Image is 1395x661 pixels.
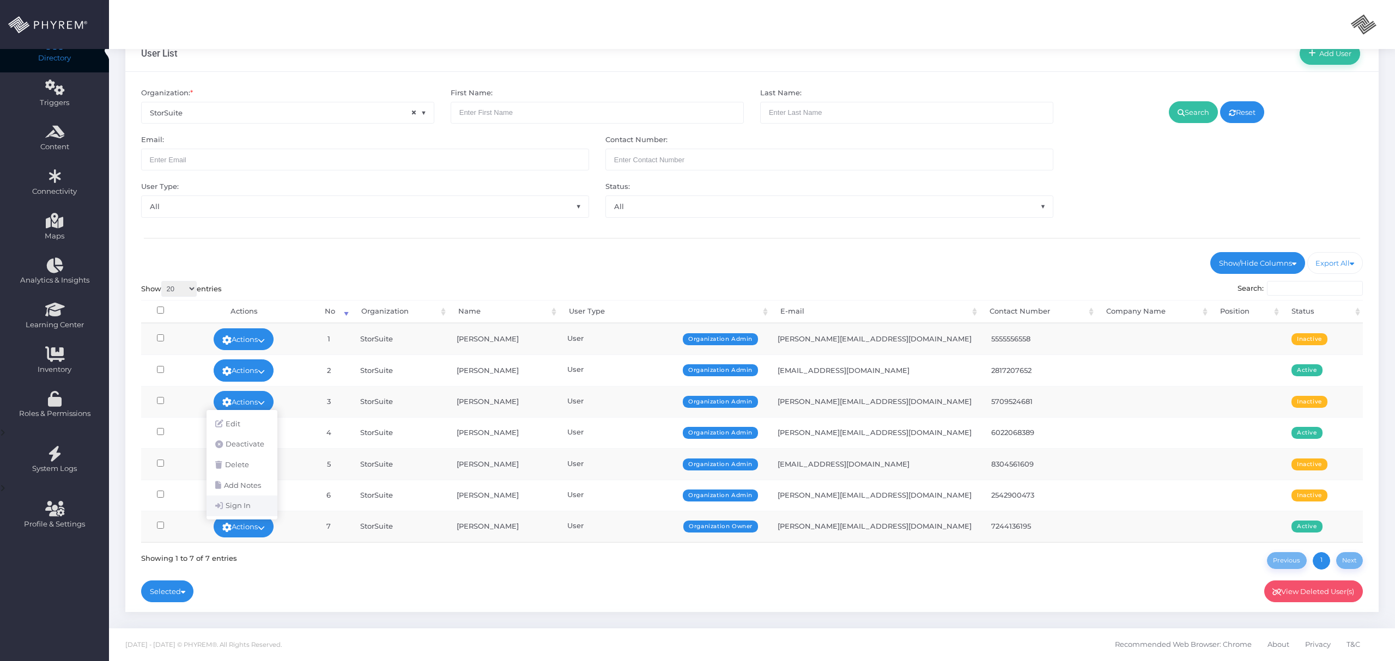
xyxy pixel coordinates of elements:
[1305,633,1331,656] span: Privacy
[1291,427,1323,439] span: Active
[981,386,1097,417] td: 5709524681
[605,149,1053,170] input: Maximum of 10 digits required
[760,102,1053,124] input: Enter Last Name
[411,107,417,119] span: ×
[307,448,351,479] td: 5
[1291,396,1327,408] span: Inactive
[683,364,758,376] span: Organization Admin
[214,328,274,350] a: Actions
[1220,101,1264,123] a: Reset
[7,142,102,152] span: Content
[760,88,802,99] label: Last Name:
[567,396,758,407] div: User
[683,333,758,345] span: Organization Admin
[768,511,981,542] td: [PERSON_NAME][EMAIL_ADDRESS][DOMAIN_NAME]
[141,181,179,192] label: User Type:
[451,102,744,124] input: Enter First Name
[7,364,102,375] span: Inventory
[350,323,447,354] td: StorSuite
[1282,300,1363,323] th: Status: activate to sort column ascending
[768,448,981,479] td: [EMAIL_ADDRESS][DOMAIN_NAME]
[7,320,102,330] span: Learning Center
[1169,101,1218,123] a: Search
[161,281,197,297] select: Showentries
[307,511,351,542] td: 7
[214,359,274,381] a: Actions
[214,516,274,537] a: Actions
[207,455,277,475] a: Delete
[1267,633,1289,656] span: About
[605,195,1053,217] span: All
[447,511,557,542] td: [PERSON_NAME]
[448,300,560,323] th: Name: activate to sort column ascending
[1347,633,1360,656] span: T&C
[447,448,557,479] td: [PERSON_NAME]
[683,427,758,439] span: Organization Admin
[981,323,1097,354] td: 5555556558
[1264,580,1363,602] a: View Deleted User(s)
[1291,364,1323,376] span: Active
[1291,458,1327,470] span: Inactive
[981,417,1097,448] td: 6022068389
[307,323,351,354] td: 1
[447,354,557,385] td: [PERSON_NAME]
[307,480,351,511] td: 6
[451,88,493,99] label: First Name:
[768,480,981,511] td: [PERSON_NAME][EMAIL_ADDRESS][DOMAIN_NAME]
[1115,628,1252,661] a: Recommended Web Browser: Chrome
[1210,252,1305,274] a: Show/Hide Columns
[1291,333,1327,345] span: Inactive
[350,448,447,479] td: StorSuite
[567,521,758,531] div: User
[141,550,237,564] div: Showing 1 to 7 of 7 entries
[207,495,277,516] a: Sign In
[350,417,447,448] td: StorSuite
[142,196,589,217] span: All
[981,354,1097,385] td: 2817207652
[7,53,102,64] span: Directory
[207,434,277,455] a: Deactivate
[1313,552,1330,570] a: 1
[308,300,351,323] th: No: activate to sort column ascending
[350,354,447,385] td: StorSuite
[981,511,1097,542] td: 7244136195
[24,519,85,530] span: Profile & Settings
[768,417,981,448] td: [PERSON_NAME][EMAIL_ADDRESS][DOMAIN_NAME]
[350,511,447,542] td: StorSuite
[1115,633,1252,656] span: Recommended Web Browser: Chrome
[768,323,981,354] td: [PERSON_NAME][EMAIL_ADDRESS][DOMAIN_NAME]
[683,458,758,470] span: Organization Admin
[1210,300,1282,323] th: Position: activate to sort column ascending
[683,521,758,533] span: Organization Owner
[606,196,1053,217] span: All
[768,386,981,417] td: [PERSON_NAME][EMAIL_ADDRESS][DOMAIN_NAME]
[141,149,589,170] input: Enter Email
[567,427,758,438] div: User
[559,300,770,323] th: User Type: activate to sort column ascending
[981,448,1097,479] td: 8304561609
[981,480,1097,511] td: 2542900473
[141,48,178,59] h3: User List
[1305,628,1331,661] a: Privacy
[350,480,447,511] td: StorSuite
[351,300,448,323] th: Organization: activate to sort column ascending
[307,386,351,417] td: 3
[447,480,557,511] td: [PERSON_NAME]
[141,281,222,297] label: Show entries
[567,333,758,344] div: User
[1267,281,1363,296] input: Search:
[307,354,351,385] td: 2
[447,323,557,354] td: [PERSON_NAME]
[141,580,194,602] a: Selected
[7,186,102,197] span: Connectivity
[447,386,557,417] td: [PERSON_NAME]
[1316,49,1352,58] span: Add User
[771,300,980,323] th: E-mail: activate to sort column ascending
[7,97,102,108] span: Triggers
[45,231,64,242] span: Maps
[1267,628,1289,661] a: About
[142,102,434,123] span: StorSuite
[567,364,758,375] div: User
[141,88,193,99] label: Organization:
[7,408,102,419] span: Roles & Permissions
